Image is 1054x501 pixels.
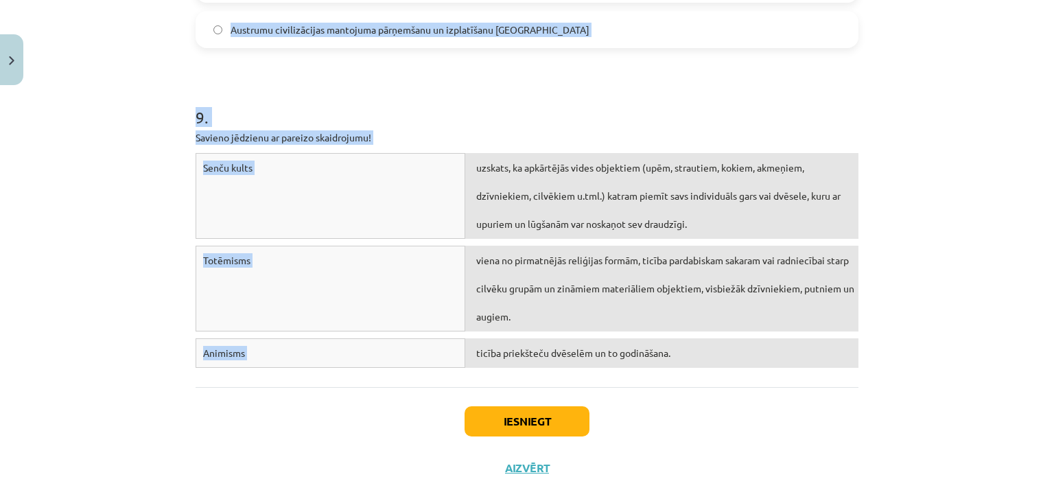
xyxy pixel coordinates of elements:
[196,84,858,126] h1: 9 .
[203,254,250,266] span: Totēmisms
[9,56,14,65] img: icon-close-lesson-0947bae3869378f0d4975bcd49f059093ad1ed9edebbc8119c70593378902aed.svg
[203,161,253,174] span: Senču kults
[213,25,222,34] input: Austrumu civilizācijas mantojuma pārņemšanu un izplatīšanu [GEOGRAPHIC_DATA]
[476,161,841,230] span: uzskats, ka apkārtējās vides objektiem (upēm, strautiem, kokiem, akmeņiem, dzīvniekiem, cilvēkiem...
[203,347,245,359] span: Animisms
[476,347,670,359] span: ticība priekšteču dvēselēm un to godināšana.
[231,23,589,37] span: Austrumu civilizācijas mantojuma pārņemšanu un izplatīšanu [GEOGRAPHIC_DATA]
[196,130,858,145] p: Savieno jēdzienu ar pareizo skaidrojumu!
[476,254,854,323] span: viena no pirmatnējās reliģijas formām, ticība pardabiskam sakaram vai radniecībai starp cilvēku g...
[501,461,553,475] button: Aizvērt
[465,406,589,436] button: Iesniegt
